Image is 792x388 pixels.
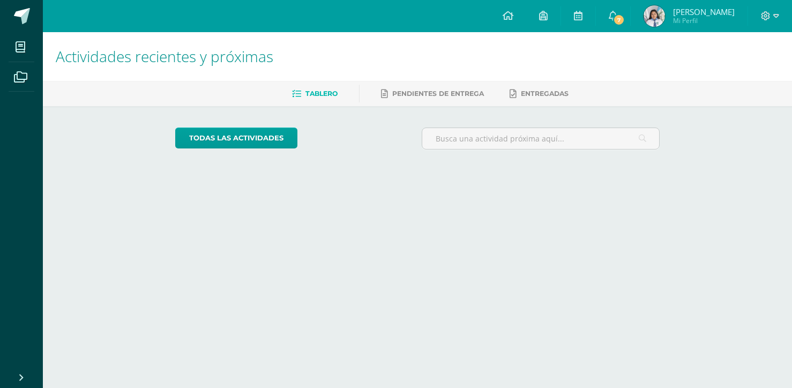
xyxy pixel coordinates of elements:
span: Mi Perfil [673,16,735,25]
span: Tablero [305,89,338,98]
span: [PERSON_NAME] [673,6,735,17]
a: Pendientes de entrega [381,85,484,102]
a: Tablero [292,85,338,102]
img: c3883dc4f4e929eb9e3f40ffdd14b9bd.png [644,5,665,27]
input: Busca una actividad próxima aquí... [422,128,660,149]
a: todas las Actividades [175,128,297,148]
a: Entregadas [510,85,569,102]
span: Pendientes de entrega [392,89,484,98]
span: Actividades recientes y próximas [56,46,273,66]
span: 7 [613,14,625,26]
span: Entregadas [521,89,569,98]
